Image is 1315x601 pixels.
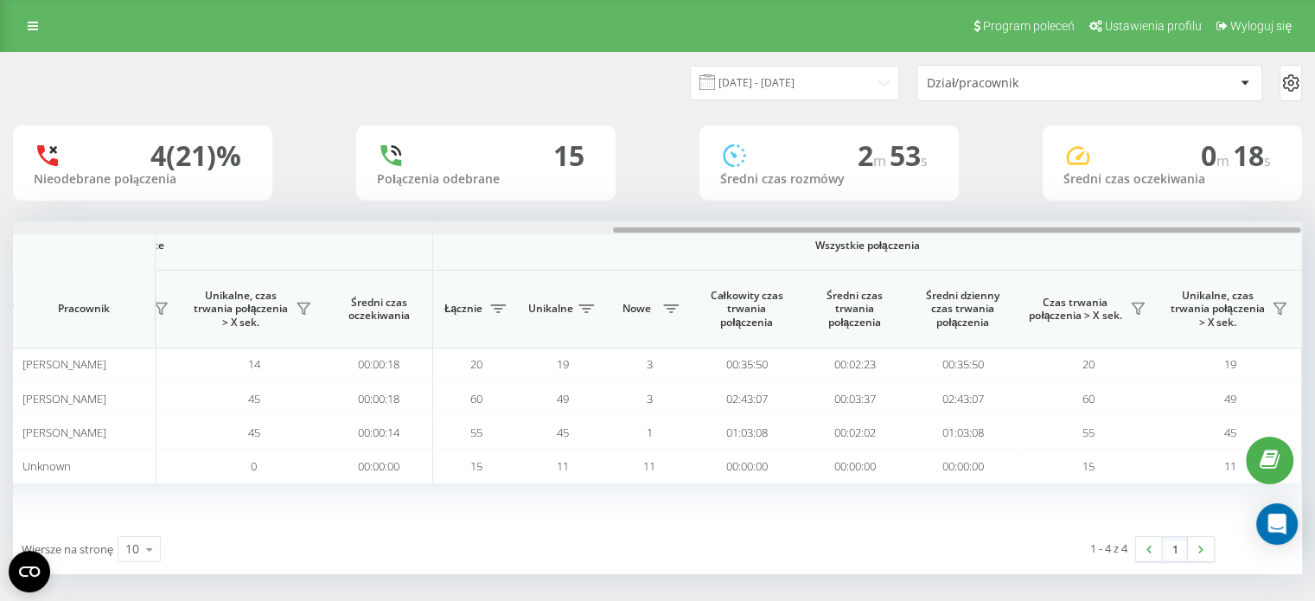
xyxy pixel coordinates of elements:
[22,356,106,372] span: [PERSON_NAME]
[557,356,569,372] span: 19
[801,348,909,381] td: 00:02:23
[693,450,801,483] td: 00:00:00
[814,289,896,329] span: Średni czas trwania połączenia
[557,458,569,474] span: 11
[528,302,573,316] span: Unikalne
[983,19,1075,33] span: Program poleceń
[442,302,485,316] span: Łącznie
[325,348,433,381] td: 00:00:18
[470,425,482,440] span: 55
[1082,425,1095,440] span: 55
[248,391,260,406] span: 45
[22,541,113,557] span: Wiersze na stronę
[922,289,1004,329] span: Średni dzienny czas trwania połączenia
[553,139,584,172] div: 15
[22,391,106,406] span: [PERSON_NAME]
[191,289,290,329] span: Unikalne, czas trwania połączenia > X sek.
[150,139,241,172] div: 4 (21)%
[647,391,653,406] span: 3
[615,302,658,316] span: Nowe
[927,76,1133,91] div: Dział/pracownik
[909,450,1017,483] td: 00:00:00
[470,391,482,406] span: 60
[1256,503,1298,545] div: Open Intercom Messenger
[1105,19,1202,33] span: Ustawienia profilu
[643,458,655,474] span: 11
[720,172,938,187] div: Średni czas rozmówy
[1090,540,1127,557] div: 1 - 4 z 4
[22,458,71,474] span: Unknown
[693,348,801,381] td: 00:35:50
[1233,137,1271,174] span: 18
[705,289,788,329] span: Całkowity czas trwania połączenia
[921,151,928,170] span: s
[338,296,419,323] span: Średni czas oczekiwania
[325,416,433,450] td: 00:00:14
[890,137,928,174] span: 53
[909,348,1017,381] td: 00:35:50
[377,172,595,187] div: Połączenia odebrane
[647,425,653,440] span: 1
[801,416,909,450] td: 00:02:02
[251,458,257,474] span: 0
[28,302,140,316] span: Pracownik
[557,425,569,440] span: 45
[9,551,50,592] button: Open CMP widget
[1082,356,1095,372] span: 20
[647,356,653,372] span: 3
[1230,19,1292,33] span: Wyloguj się
[325,381,433,415] td: 00:00:18
[1224,391,1236,406] span: 49
[1201,137,1233,174] span: 0
[1025,296,1125,323] span: Czas trwania połączenia > X sek.
[484,239,1250,253] span: Wszystkie połączenia
[1264,151,1271,170] span: s
[470,356,482,372] span: 20
[325,450,433,483] td: 00:00:00
[1224,458,1236,474] span: 11
[1216,151,1233,170] span: m
[693,416,801,450] td: 01:03:08
[873,151,890,170] span: m
[801,381,909,415] td: 00:03:37
[909,416,1017,450] td: 01:03:08
[801,450,909,483] td: 00:00:00
[1224,356,1236,372] span: 19
[1082,458,1095,474] span: 15
[34,172,252,187] div: Nieodebrane połączenia
[1224,425,1236,440] span: 45
[248,356,260,372] span: 14
[1162,537,1188,561] a: 1
[22,425,106,440] span: [PERSON_NAME]
[1168,289,1267,329] span: Unikalne, czas trwania połączenia > X sek.
[1082,391,1095,406] span: 60
[557,391,569,406] span: 49
[125,540,139,558] div: 10
[693,381,801,415] td: 02:43:07
[909,381,1017,415] td: 02:43:07
[248,425,260,440] span: 45
[1063,172,1281,187] div: Średni czas oczekiwania
[470,458,482,474] span: 15
[858,137,890,174] span: 2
